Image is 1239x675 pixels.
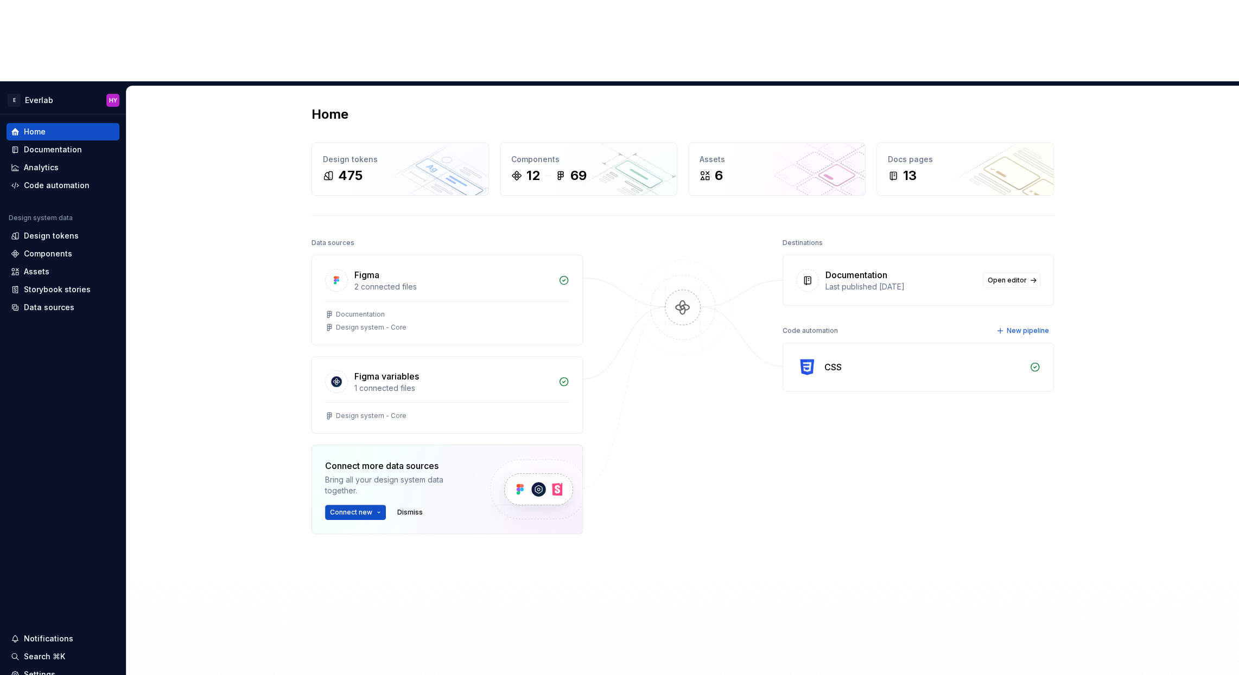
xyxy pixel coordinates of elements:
div: E [8,94,21,107]
div: Components [24,248,72,259]
div: Design tokens [323,154,478,165]
button: New pipeline [993,323,1054,338]
div: Documentation [825,268,887,281]
div: 13 [903,167,917,184]
a: Data sources [7,299,119,316]
a: Design tokens475 [312,143,489,196]
a: Components [7,245,119,262]
div: Assets [24,266,49,277]
button: Notifications [7,630,119,647]
div: Everlab [25,95,53,106]
div: Documentation [336,310,385,319]
div: Data sources [312,235,354,250]
a: Home [7,123,119,140]
div: Design system - Core [336,412,406,420]
button: EEverlabHY [2,88,124,112]
h2: Home [312,106,348,123]
div: 2 connected files [354,281,552,292]
div: Docs pages [888,154,1043,165]
div: Connect more data sources [325,459,472,472]
div: Last published [DATE] [825,281,976,292]
a: Assets [7,263,119,280]
div: Destinations [783,235,823,250]
div: Design tokens [24,230,79,241]
div: Search ⌘K [24,651,65,662]
span: Open editor [988,276,1027,285]
div: Analytics [24,162,59,173]
button: Connect new [325,505,386,520]
div: Figma variables [354,370,419,383]
div: Design system data [9,214,73,222]
a: Storybook stories [7,281,119,298]
a: Figma variables1 connected filesDesign system - Core [312,356,583,434]
div: Figma [354,268,379,281]
div: Storybook stories [24,284,91,295]
div: Code automation [24,180,90,191]
div: Design system - Core [336,323,406,332]
a: Code automation [7,177,119,194]
div: Data sources [24,302,74,313]
span: New pipeline [1007,326,1049,335]
span: Connect new [330,508,372,517]
div: 12 [526,167,540,184]
button: Search ⌘K [7,648,119,665]
a: Design tokens [7,227,119,245]
a: Assets6 [688,143,866,196]
div: CSS [824,361,842,374]
div: Components [511,154,666,165]
div: Bring all your design system data together. [325,474,472,496]
a: Figma2 connected filesDocumentationDesign system - Core [312,255,583,345]
div: 475 [338,167,363,184]
div: Notifications [24,633,73,644]
a: Analytics [7,159,119,176]
div: Code automation [783,323,838,338]
button: Dismiss [392,505,428,520]
a: Docs pages13 [876,143,1054,196]
a: Open editor [983,273,1040,288]
div: HY [109,96,117,105]
span: Dismiss [397,508,423,517]
div: 6 [715,167,723,184]
div: Home [24,126,46,137]
a: Documentation [7,141,119,158]
div: Documentation [24,144,82,155]
div: 1 connected files [354,383,552,394]
div: Assets [700,154,854,165]
a: Components1269 [500,143,677,196]
div: 69 [570,167,587,184]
